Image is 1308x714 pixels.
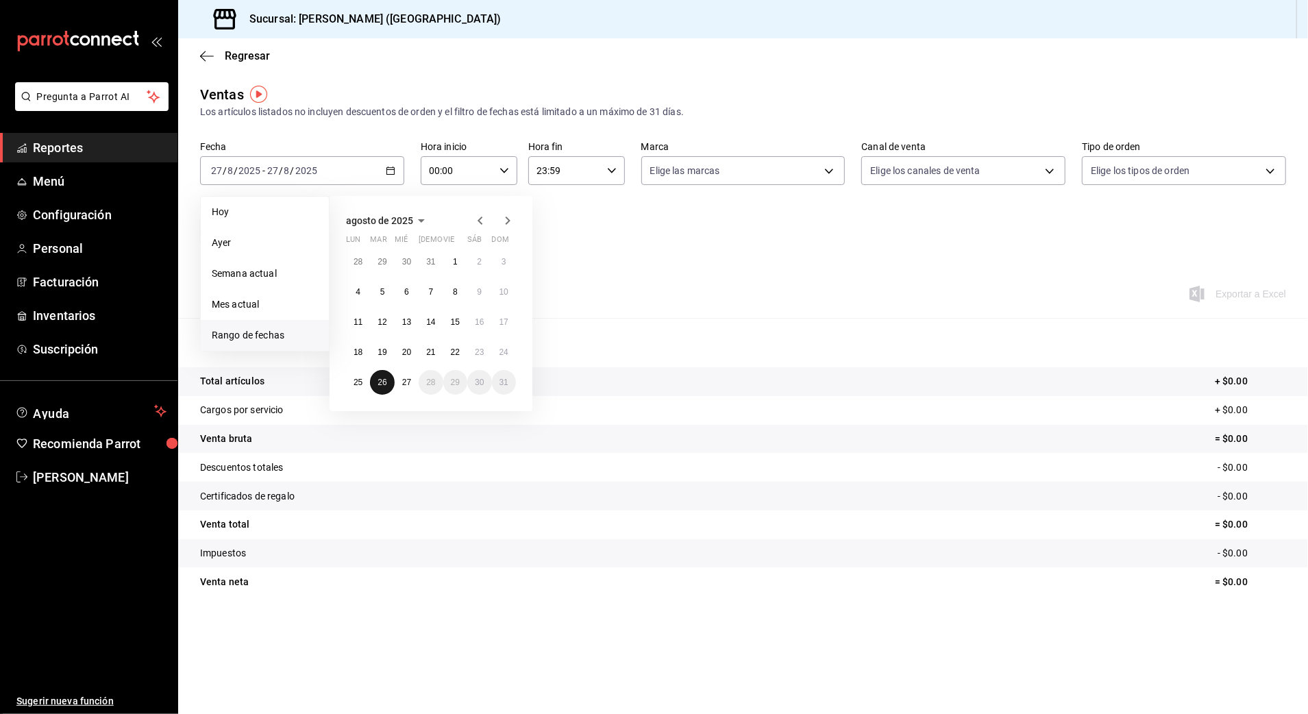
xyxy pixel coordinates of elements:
p: + $0.00 [1215,374,1286,389]
label: Fecha [200,143,404,152]
a: Pregunta a Parrot AI [10,99,169,114]
p: Resumen [200,334,1286,351]
abbr: 28 de agosto de 2025 [426,378,435,387]
p: Descuentos totales [200,460,283,475]
button: 30 de julio de 2025 [395,249,419,274]
abbr: 11 de agosto de 2025 [354,317,362,327]
button: 6 de agosto de 2025 [395,280,419,304]
abbr: 29 de julio de 2025 [378,257,386,267]
input: -- [284,165,291,176]
p: = $0.00 [1215,575,1286,589]
p: + $0.00 [1215,403,1286,417]
button: 5 de agosto de 2025 [370,280,394,304]
span: Menú [33,172,166,190]
span: / [279,165,283,176]
button: 31 de agosto de 2025 [492,370,516,395]
button: 15 de agosto de 2025 [443,310,467,334]
button: agosto de 2025 [346,212,430,229]
button: 28 de julio de 2025 [346,249,370,274]
abbr: 15 de agosto de 2025 [451,317,460,327]
span: Facturación [33,273,166,291]
abbr: 25 de agosto de 2025 [354,378,362,387]
button: Pregunta a Parrot AI [15,82,169,111]
span: Regresar [225,49,270,62]
p: = $0.00 [1215,432,1286,446]
abbr: 16 de agosto de 2025 [475,317,484,327]
span: Configuración [33,206,166,224]
button: open_drawer_menu [151,36,162,47]
button: 29 de julio de 2025 [370,249,394,274]
input: ---- [238,165,261,176]
abbr: 23 de agosto de 2025 [475,347,484,357]
p: Venta total [200,517,249,532]
label: Marca [641,143,846,152]
button: 20 de agosto de 2025 [395,340,419,365]
input: -- [267,165,279,176]
p: Venta neta [200,575,249,589]
button: 26 de agosto de 2025 [370,370,394,395]
abbr: 21 de agosto de 2025 [426,347,435,357]
abbr: 12 de agosto de 2025 [378,317,386,327]
span: Ayer [212,236,318,250]
span: Sugerir nueva función [16,694,166,709]
span: Mes actual [212,297,318,312]
button: 2 de agosto de 2025 [467,249,491,274]
span: Personal [33,239,166,258]
span: agosto de 2025 [346,215,413,226]
abbr: jueves [419,235,499,249]
button: 17 de agosto de 2025 [492,310,516,334]
span: Rango de fechas [212,328,318,343]
abbr: 8 de agosto de 2025 [453,287,458,297]
abbr: 27 de agosto de 2025 [402,378,411,387]
button: 28 de agosto de 2025 [419,370,443,395]
button: 22 de agosto de 2025 [443,340,467,365]
abbr: 5 de agosto de 2025 [380,287,385,297]
abbr: 17 de agosto de 2025 [499,317,508,327]
span: Semana actual [212,267,318,281]
abbr: 29 de agosto de 2025 [451,378,460,387]
button: 30 de agosto de 2025 [467,370,491,395]
abbr: 28 de julio de 2025 [354,257,362,267]
abbr: 9 de agosto de 2025 [477,287,482,297]
abbr: 1 de agosto de 2025 [453,257,458,267]
input: -- [227,165,234,176]
button: 19 de agosto de 2025 [370,340,394,365]
label: Hora inicio [421,143,517,152]
p: - $0.00 [1218,489,1286,504]
p: = $0.00 [1215,517,1286,532]
label: Canal de venta [861,143,1065,152]
abbr: sábado [467,235,482,249]
button: 31 de julio de 2025 [419,249,443,274]
span: Inventarios [33,306,166,325]
abbr: 2 de agosto de 2025 [477,257,482,267]
abbr: martes [370,235,386,249]
abbr: viernes [443,235,454,249]
span: Hoy [212,205,318,219]
p: Impuestos [200,546,246,561]
abbr: 14 de agosto de 2025 [426,317,435,327]
span: Elige los canales de venta [870,164,980,177]
abbr: 30 de agosto de 2025 [475,378,484,387]
button: 7 de agosto de 2025 [419,280,443,304]
button: 23 de agosto de 2025 [467,340,491,365]
abbr: 30 de julio de 2025 [402,257,411,267]
p: Certificados de regalo [200,489,295,504]
button: 18 de agosto de 2025 [346,340,370,365]
abbr: 26 de agosto de 2025 [378,378,386,387]
button: 29 de agosto de 2025 [443,370,467,395]
abbr: 7 de agosto de 2025 [429,287,434,297]
span: / [223,165,227,176]
button: 10 de agosto de 2025 [492,280,516,304]
abbr: 22 de agosto de 2025 [451,347,460,357]
p: Venta bruta [200,432,252,446]
p: - $0.00 [1218,460,1286,475]
label: Tipo de orden [1082,143,1286,152]
button: 4 de agosto de 2025 [346,280,370,304]
button: 25 de agosto de 2025 [346,370,370,395]
span: Pregunta a Parrot AI [37,90,147,104]
span: Recomienda Parrot [33,434,166,453]
abbr: 24 de agosto de 2025 [499,347,508,357]
div: Ventas [200,84,244,105]
span: / [234,165,238,176]
abbr: 31 de julio de 2025 [426,257,435,267]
